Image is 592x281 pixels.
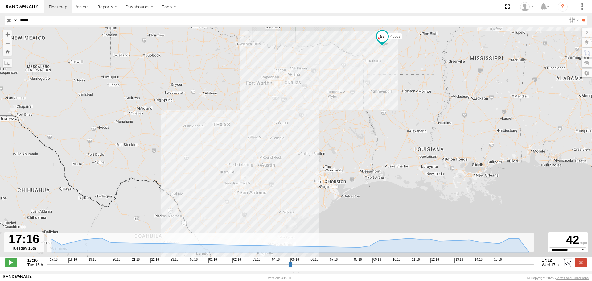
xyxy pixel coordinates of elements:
strong: 17:16 [27,258,43,262]
span: 11:16 [411,258,420,263]
span: 08:16 [353,258,362,263]
span: 00:16 [189,258,198,263]
span: Tue 16th Sep 2025 [27,262,43,267]
span: 23:16 [170,258,178,263]
span: 03:16 [252,258,261,263]
button: Zoom Home [3,47,12,56]
button: Zoom in [3,30,12,39]
span: 20:16 [112,258,120,263]
label: Close [575,258,587,267]
span: 05:16 [290,258,299,263]
span: 17:16 [49,258,58,263]
span: 07:16 [329,258,338,263]
span: 02:16 [232,258,241,263]
label: Map Settings [582,69,592,77]
span: 12:16 [430,258,439,263]
span: 18:16 [68,258,77,263]
a: Terms and Conditions [556,276,589,280]
i: ? [558,2,568,12]
span: 01:16 [208,258,217,263]
div: 42 [549,233,587,247]
label: Search Query [13,16,18,25]
span: 15:16 [493,258,502,263]
span: 06:16 [310,258,318,263]
label: Search Filter Options [567,16,580,25]
strong: 17:12 [542,258,559,262]
div: © Copyright 2025 - [527,276,589,280]
span: 40637 [390,34,401,38]
span: Wed 17th Sep 2025 [542,262,559,267]
button: Zoom out [3,39,12,47]
label: Play/Stop [5,258,17,267]
span: 09:16 [372,258,381,263]
span: 04:16 [271,258,280,263]
span: 21:16 [131,258,140,263]
a: Visit our Website [3,275,32,281]
span: 13:16 [454,258,463,263]
div: Caseta Laredo TX [518,2,536,11]
span: 10:16 [392,258,401,263]
span: 19:16 [88,258,96,263]
span: 22:16 [150,258,159,263]
span: 14:16 [474,258,483,263]
div: Version: 308.01 [268,276,291,280]
label: Measure [3,59,12,67]
img: rand-logo.svg [6,5,38,9]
